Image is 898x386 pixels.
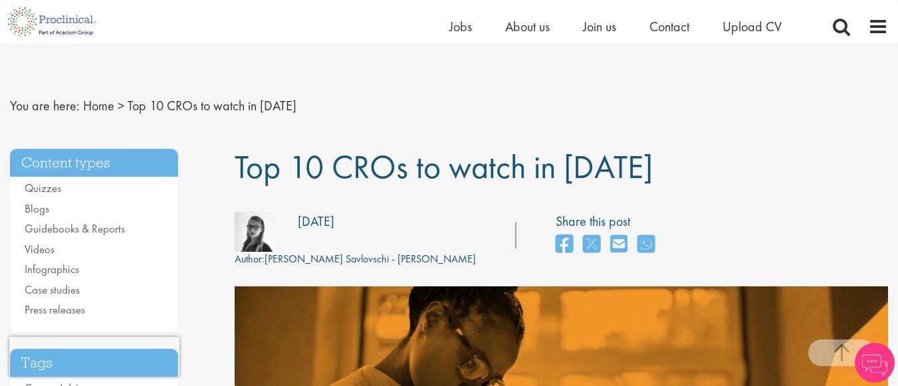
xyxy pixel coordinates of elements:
a: Guidebooks & Reports [25,221,125,236]
a: Quizzes [25,181,61,195]
span: You are here: [10,97,80,114]
div: [DATE] [298,212,334,231]
span: Top 10 CROs to watch in [DATE] [128,97,296,114]
a: share on email [610,231,627,259]
span: Author: [235,252,265,266]
a: Blogs [25,201,49,216]
a: Upload CV [723,18,782,35]
a: Videos [25,242,55,256]
label: Share this post [556,212,661,231]
a: Press releases [25,302,85,317]
a: Join us [583,18,616,35]
span: Top 10 CROs to watch in [DATE] [235,145,653,188]
a: breadcrumb link [83,97,114,114]
a: share on whats app [637,231,655,259]
img: Chatbot [855,343,895,383]
a: share on twitter [583,231,600,259]
iframe: reCAPTCHA [9,337,179,377]
a: Jobs [449,18,472,35]
a: Contact [649,18,689,35]
div: [PERSON_NAME] Savlovschi - [PERSON_NAME] [235,252,476,267]
a: Case studies [25,282,80,297]
span: > [118,97,124,114]
a: share on facebook [556,231,573,259]
h3: Content types [10,149,178,177]
a: About us [505,18,550,35]
img: fff6768c-7d58-4950-025b-08d63f9598ee [235,212,275,252]
a: Infographics [25,262,79,276]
